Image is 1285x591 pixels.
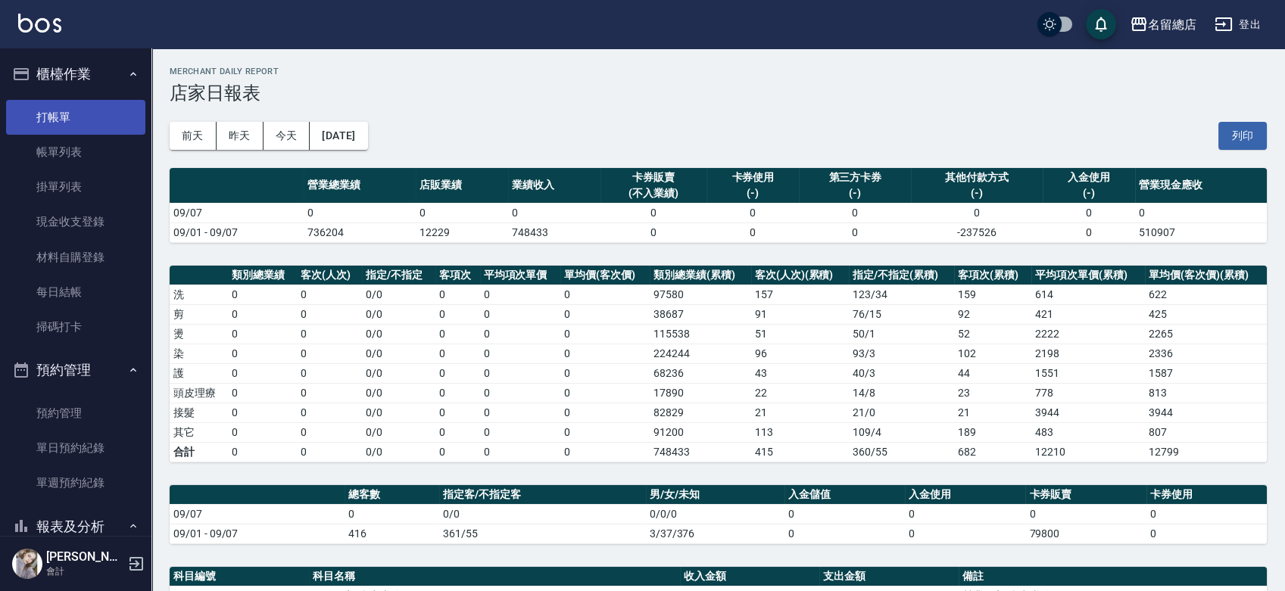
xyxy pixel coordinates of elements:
[6,54,145,94] button: 櫃檯作業
[170,383,228,403] td: 頭皮理療
[604,185,703,201] div: (不入業績)
[751,422,849,442] td: 113
[954,442,1031,462] td: 682
[480,266,561,285] th: 平均項次單價
[1046,185,1131,201] div: (-)
[228,285,297,304] td: 0
[1146,485,1267,505] th: 卡券使用
[954,304,1031,324] td: 92
[604,170,703,185] div: 卡券販賣
[435,266,480,285] th: 客項次
[435,324,480,344] td: 0
[751,266,849,285] th: 客次(人次)(累積)
[710,170,795,185] div: 卡券使用
[170,363,228,383] td: 護
[1145,266,1267,285] th: 單均價(客次價)(累積)
[1031,304,1145,324] td: 421
[560,344,650,363] td: 0
[1031,324,1145,344] td: 2222
[435,442,480,462] td: 0
[650,363,751,383] td: 68236
[560,422,650,442] td: 0
[1135,222,1267,242] td: 510907
[646,504,784,524] td: 0/0/0
[228,266,297,285] th: 類別總業績
[170,504,345,524] td: 09/07
[362,324,435,344] td: 0 / 0
[1086,9,1116,39] button: save
[18,14,61,33] img: Logo
[710,185,795,201] div: (-)
[560,363,650,383] td: 0
[345,524,439,543] td: 416
[849,344,954,363] td: 93 / 3
[416,203,508,222] td: 0
[560,442,650,462] td: 0
[954,403,1031,422] td: 21
[751,285,849,304] td: 157
[600,203,706,222] td: 0
[508,168,600,204] th: 業績收入
[803,170,907,185] div: 第三方卡券
[362,344,435,363] td: 0 / 0
[304,222,416,242] td: 736204
[1124,9,1202,40] button: 名留總店
[480,363,561,383] td: 0
[1145,363,1267,383] td: 1587
[1031,285,1145,304] td: 614
[362,304,435,324] td: 0 / 0
[911,222,1043,242] td: -237526
[954,344,1031,363] td: 102
[784,485,905,505] th: 入金儲值
[480,403,561,422] td: 0
[849,363,954,383] td: 40 / 3
[680,567,819,586] th: 收入金額
[508,222,600,242] td: 748433
[650,403,751,422] td: 82829
[706,203,799,222] td: 0
[228,363,297,383] td: 0
[1043,203,1135,222] td: 0
[297,363,362,383] td: 0
[1031,383,1145,403] td: 778
[1043,222,1135,242] td: 0
[297,422,362,442] td: 0
[1146,504,1267,524] td: 0
[170,567,309,586] th: 科目編號
[905,485,1025,505] th: 入金使用
[6,204,145,239] a: 現金收支登錄
[849,442,954,462] td: 360/55
[1209,11,1267,39] button: 登出
[362,363,435,383] td: 0 / 0
[959,567,1267,586] th: 備註
[480,304,561,324] td: 0
[905,504,1025,524] td: 0
[650,344,751,363] td: 224244
[803,185,907,201] div: (-)
[849,383,954,403] td: 14 / 8
[6,309,145,344] a: 掃碼打卡
[650,285,751,304] td: 97580
[849,285,954,304] td: 123 / 34
[170,422,228,442] td: 其它
[480,285,561,304] td: 0
[12,549,42,579] img: Person
[650,266,751,285] th: 類別總業績(累積)
[170,485,1267,544] table: a dense table
[954,363,1031,383] td: 44
[1031,266,1145,285] th: 平均項次單價(累積)
[560,403,650,422] td: 0
[228,383,297,403] td: 0
[480,383,561,403] td: 0
[297,266,362,285] th: 客次(人次)
[560,383,650,403] td: 0
[228,304,297,324] td: 0
[480,442,561,462] td: 0
[297,285,362,304] td: 0
[6,135,145,170] a: 帳單列表
[170,324,228,344] td: 燙
[170,222,304,242] td: 09/01 - 09/07
[751,363,849,383] td: 43
[217,122,264,150] button: 昨天
[310,122,367,150] button: [DATE]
